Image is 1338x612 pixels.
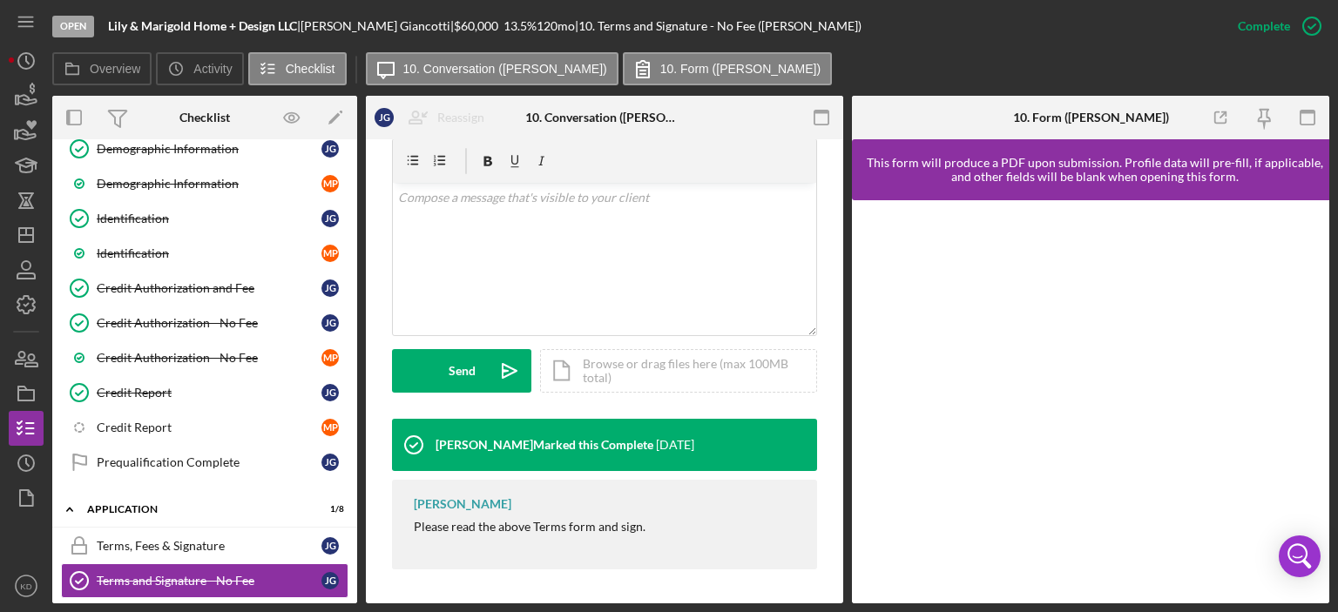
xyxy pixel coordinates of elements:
div: 10. Conversation ([PERSON_NAME]) [525,111,685,124]
div: 10. Form ([PERSON_NAME]) [1013,111,1169,124]
time: 2025-09-13 16:52 [656,438,694,452]
div: M P [321,419,339,436]
div: J G [321,140,339,158]
div: Credit Authorization and Fee [97,281,321,295]
label: Activity [193,62,232,76]
div: Open Intercom Messenger [1279,535,1321,577]
div: This form will produce a PDF upon submission. Profile data will pre-fill, if applicable, and othe... [861,156,1329,184]
span: $60,000 [454,18,498,33]
button: 10. Form ([PERSON_NAME]) [623,52,832,85]
button: Send [392,349,531,393]
div: Reassign [437,100,484,135]
div: J G [375,108,394,127]
button: KD [9,568,44,603]
div: Demographic Information [97,142,321,156]
div: 13.5 % [503,19,537,33]
a: Terms and Signature - No FeeJG [61,563,348,598]
div: J G [321,537,339,555]
div: Credit Authorization - No Fee [97,316,321,330]
div: J G [321,210,339,227]
div: J G [321,454,339,471]
button: Activity [156,52,243,85]
div: Demographic Information [97,177,321,191]
a: IdentificationJG [61,201,348,236]
div: Checklist [179,111,230,124]
div: [PERSON_NAME] Giancotti | [301,19,454,33]
div: 120 mo [537,19,575,33]
label: Checklist [286,62,335,76]
div: J G [321,279,339,297]
div: Terms, Fees & Signature [97,539,321,553]
a: Prequalification CompleteJG [61,445,348,480]
button: 10. Conversation ([PERSON_NAME]) [366,52,618,85]
div: | 10. Terms and Signature - No Fee ([PERSON_NAME]) [575,19,862,33]
div: Credit Report [97,420,321,434]
div: | [108,19,301,33]
div: J G [321,384,339,401]
label: 10. Form ([PERSON_NAME]) [660,62,821,76]
div: Send [449,349,476,393]
div: Credit Report [97,386,321,400]
div: Please read the above Terms form and sign. [414,520,645,548]
button: Overview [52,52,152,85]
div: Application [87,504,301,514]
b: Lily & Marigold Home + Design LLC [108,18,297,33]
a: Demographic InformationMP [61,166,348,201]
div: [PERSON_NAME] Marked this Complete [436,438,653,452]
div: M P [321,175,339,192]
div: Open [52,16,94,37]
a: IdentificationMP [61,236,348,271]
a: Terms, Fees & SignatureJG [61,528,348,563]
div: Prequalification Complete [97,455,321,469]
a: Demographic InformationJG [61,131,348,166]
div: Credit Authorization - No Fee [97,351,321,365]
button: Checklist [248,52,347,85]
a: Credit Authorization and FeeJG [61,271,348,306]
div: M P [321,245,339,262]
div: J G [321,314,339,332]
a: Credit ReportMP [61,410,348,445]
button: Complete [1220,9,1329,44]
div: 1 / 8 [313,504,344,514]
a: Credit Authorization - No FeeJG [61,306,348,340]
div: J G [321,572,339,589]
a: Credit Authorization - No FeeMP [61,340,348,375]
div: Complete [1238,9,1290,44]
div: [PERSON_NAME] [414,497,511,511]
button: JGReassign [366,100,502,135]
iframe: Lenderfit form [869,218,1314,586]
a: Credit ReportJG [61,375,348,410]
label: Overview [90,62,140,76]
text: KD [20,582,31,591]
label: 10. Conversation ([PERSON_NAME]) [403,62,607,76]
div: Terms and Signature - No Fee [97,574,321,588]
div: M P [321,349,339,367]
div: Identification [97,212,321,225]
div: Identification [97,246,321,260]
